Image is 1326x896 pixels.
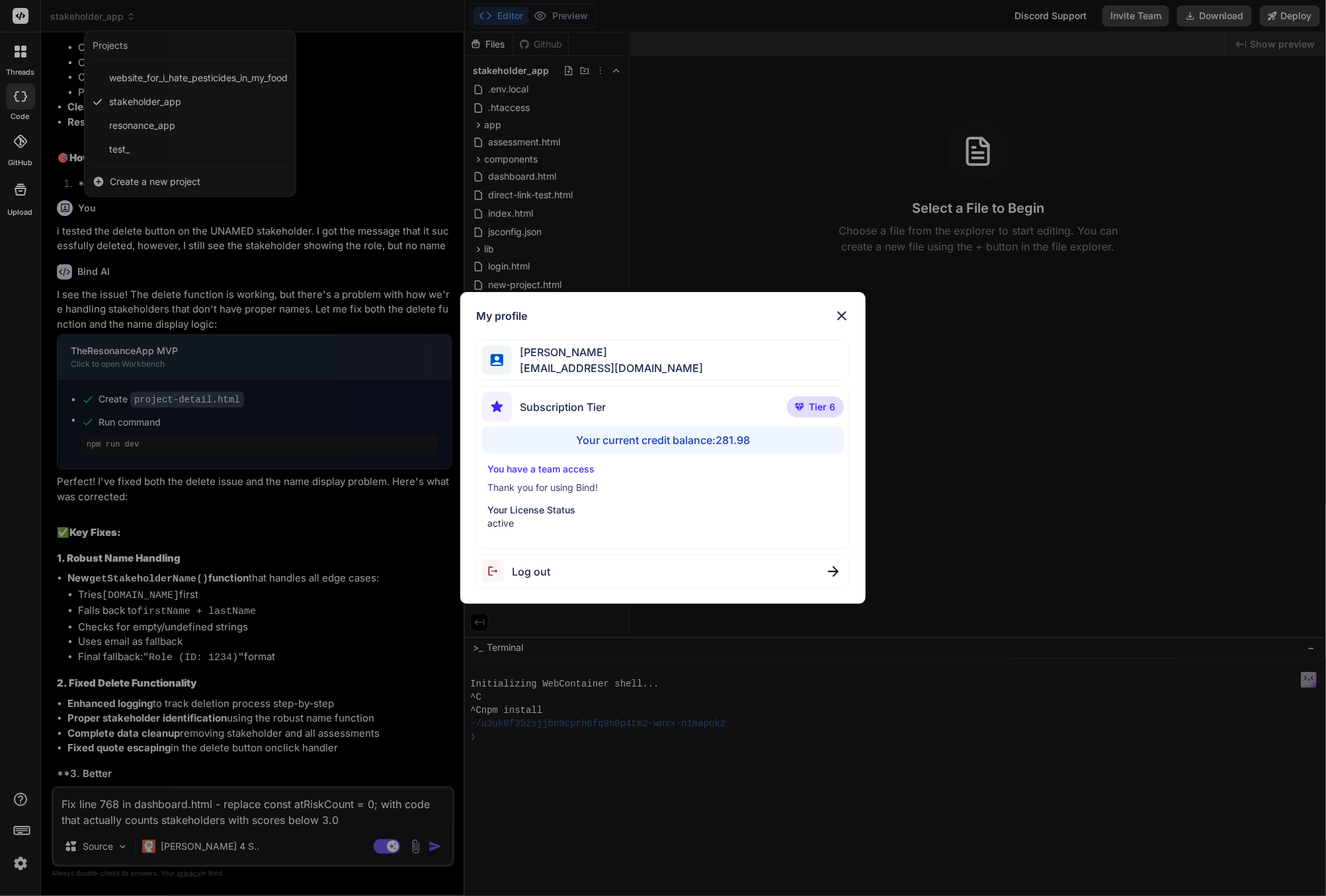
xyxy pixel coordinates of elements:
img: close [834,308,850,324]
p: active [487,517,839,530]
p: You have a team access [487,463,839,476]
span: [PERSON_NAME] [512,344,703,360]
img: subscription [482,392,512,422]
span: Tier 6 [809,400,836,414]
img: profile [491,354,503,367]
div: Your current credit balance: 281.98 [482,427,844,453]
img: premium [795,403,804,411]
span: Log out [512,564,550,579]
img: logout [482,560,512,582]
h1: My profile [476,308,527,324]
p: Your License Status [487,504,839,517]
img: close [828,566,839,577]
span: Subscription Tier [520,399,606,415]
span: [EMAIL_ADDRESS][DOMAIN_NAME] [512,360,703,376]
p: Thank you for using Bind! [487,481,839,494]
